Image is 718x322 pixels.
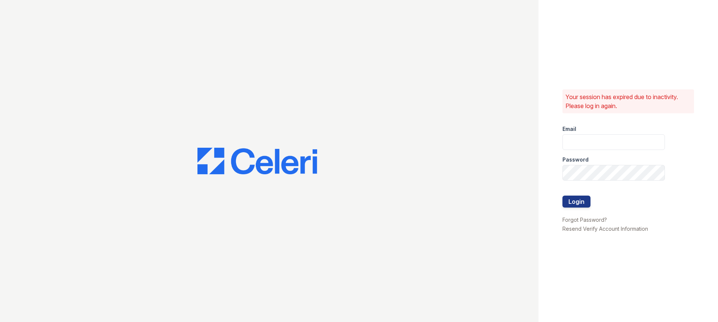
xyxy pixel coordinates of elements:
a: Resend Verify Account Information [562,226,648,232]
label: Email [562,125,576,133]
img: CE_Logo_Blue-a8612792a0a2168367f1c8372b55b34899dd931a85d93a1a3d3e32e68fde9ad4.png [197,148,317,175]
label: Password [562,156,589,163]
button: Login [562,196,590,208]
p: Your session has expired due to inactivity. Please log in again. [565,92,691,110]
a: Forgot Password? [562,217,607,223]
